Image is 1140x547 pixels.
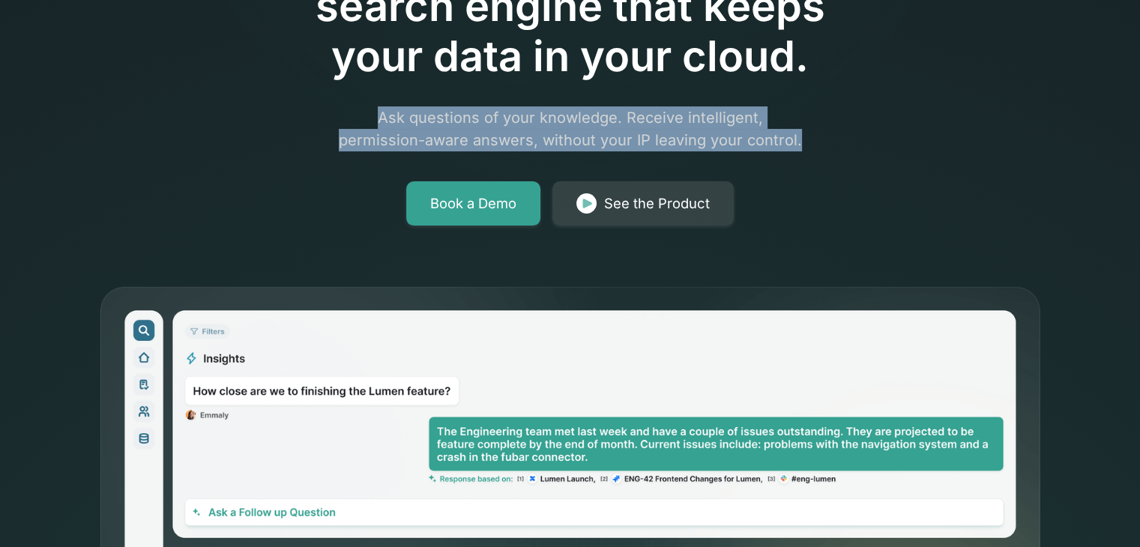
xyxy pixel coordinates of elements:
[604,193,710,214] div: See the Product
[1065,475,1140,547] iframe: Chat Widget
[406,181,540,226] a: Book a Demo
[552,181,734,226] a: See the Product
[283,106,858,151] p: Ask questions of your knowledge. Receive intelligent, permission-aware answers, without your IP l...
